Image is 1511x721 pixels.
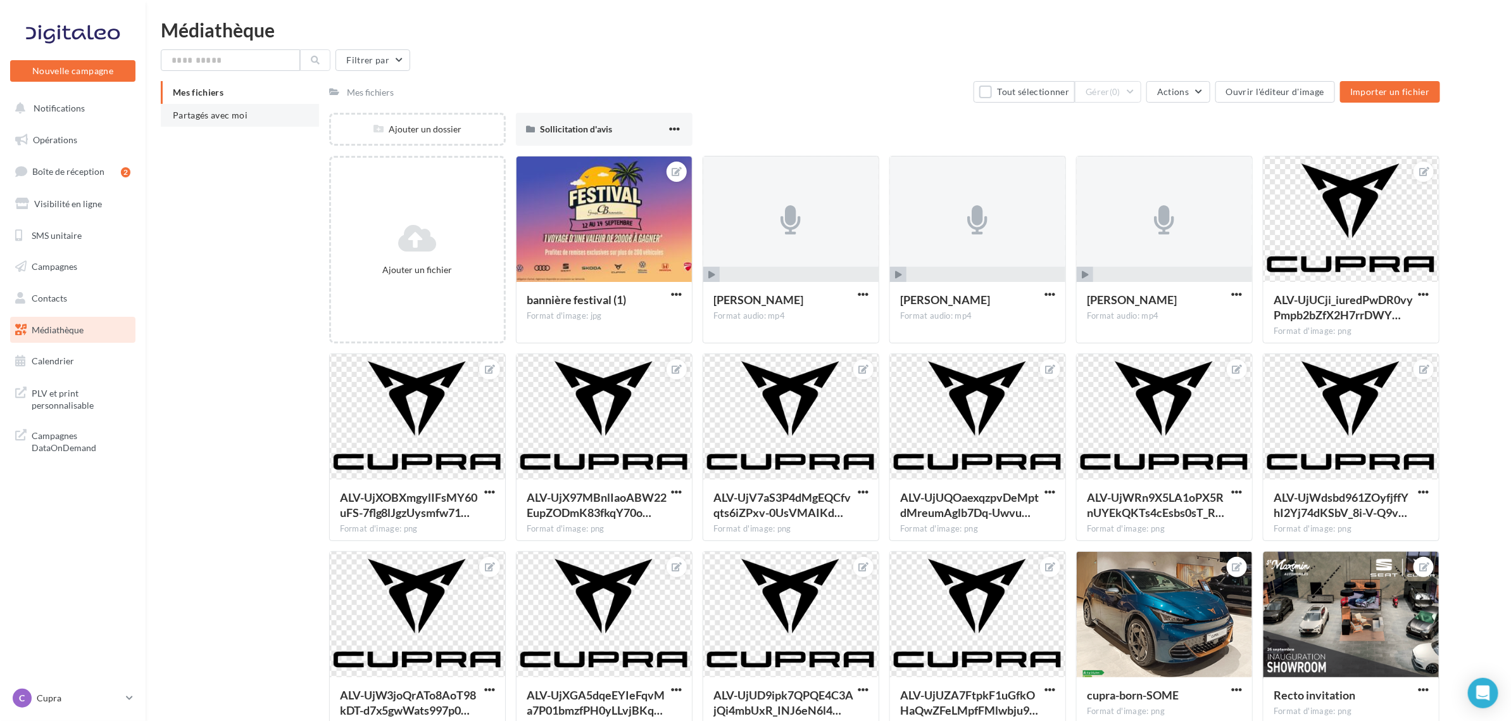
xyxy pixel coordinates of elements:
[900,293,990,307] span: Vincent
[1087,688,1179,702] span: cupra-born-SOME
[33,134,77,145] span: Opérations
[527,523,682,535] div: Format d'image: png
[1087,490,1224,520] span: ALV-UjWRn9X5LA1oPX5RnUYEkQKTs4cEsbs0sT_RDksLPrijFEG3Ikmv
[32,385,130,412] span: PLV et print personnalisable
[1087,293,1177,307] span: Ethan
[32,324,84,335] span: Médiathèque
[540,124,612,134] span: Sollicitation d'avis
[8,285,138,312] a: Contacts
[121,167,130,177] div: 2
[37,692,121,705] p: Cupra
[335,49,410,71] button: Filtrer par
[8,348,138,374] a: Calendrier
[1274,293,1413,322] span: ALV-UjUCji_iuredPwDR0vyPmpb2bZfX2H7rrDWYPZrD72QA4pAAG3cT
[8,422,138,459] a: Campagnes DataOnDemand
[713,310,868,322] div: Format audio: mp4
[8,222,138,249] a: SMS unitaire
[900,310,1055,322] div: Format audio: mp4
[347,86,394,99] div: Mes fichiers
[8,380,138,417] a: PLV et print personnalisable
[1087,310,1242,322] div: Format audio: mp4
[32,261,77,272] span: Campagnes
[340,523,495,535] div: Format d'image: png
[1215,81,1335,103] button: Ouvrir l'éditeur d'image
[161,20,1496,39] div: Médiathèque
[1340,81,1440,103] button: Importer un fichier
[1110,87,1120,97] span: (0)
[173,110,248,120] span: Partagés avec moi
[32,427,130,454] span: Campagnes DataOnDemand
[1274,326,1429,337] div: Format d'image: png
[900,523,1055,535] div: Format d'image: png
[32,293,67,303] span: Contacts
[8,95,133,122] button: Notifications
[34,103,85,113] span: Notifications
[713,688,853,717] span: ALV-UjUD9ipk7QPQE4C3AjQi4mbUxR_INJ6eN6l4n83wDdxNc33GibnK
[20,692,25,705] span: C
[8,253,138,280] a: Campagnes
[1087,523,1242,535] div: Format d'image: png
[527,293,626,307] span: bannière festival (1)
[713,490,851,520] span: ALV-UjV7aS3P4dMgEQCfvqts6iZPxv-0UsVMAIKdWLpWNjxTprxS3mOm
[900,490,1039,520] span: ALV-UjUQOaexqzpvDeMptdMreumAglb7Dq-UwvuhmJ7HCiu3riN-HRFX
[1274,523,1429,535] div: Format d'image: png
[8,317,138,343] a: Médiathèque
[900,688,1038,717] span: ALV-UjUZA7FtpkF1uGfkOHaQwZFeLMpfFMlwbju9YB2pHkZEic2QBk1Q
[8,191,138,217] a: Visibilité en ligne
[32,229,82,240] span: SMS unitaire
[527,490,667,520] span: ALV-UjX97MBnlIaoABW22EupZODmK83fkqY70oGzuPj6JOuJV62KOEbS
[173,87,223,98] span: Mes fichiers
[1350,86,1430,97] span: Importer un fichier
[10,686,135,710] a: C Cupra
[1075,81,1141,103] button: Gérer(0)
[1274,688,1355,702] span: Recto invitation
[10,60,135,82] button: Nouvelle campagne
[32,355,74,366] span: Calendrier
[1146,81,1210,103] button: Actions
[1157,86,1189,97] span: Actions
[1274,706,1429,717] div: Format d'image: png
[8,158,138,185] a: Boîte de réception2
[34,198,102,209] span: Visibilité en ligne
[974,81,1075,103] button: Tout sélectionner
[713,293,803,307] span: Serge
[336,264,499,276] div: Ajouter un fichier
[32,166,104,177] span: Boîte de réception
[1468,678,1498,708] div: Open Intercom Messenger
[527,688,665,717] span: ALV-UjXGA5dqeEYIeFqvMa7P01bmzfPH0yLLvjBKqnIKFH2UVe5-31e1
[527,310,682,322] div: Format d'image: jpg
[340,688,477,717] span: ALV-UjW3joQrATo8AoT98kDT-d7x5gwWats997p0Hv_Mp_TSg75ZooQN
[1274,490,1408,520] span: ALV-UjWdsbd961ZOyfjffYhI2Yj74dKSbV_8i-V-Q9vHapMCSpfLKjxM
[713,523,868,535] div: Format d'image: png
[340,490,478,520] span: ALV-UjXOBXmgylIFsMY60uFS-7flg8lJgzUysmfw71Qx-WTLiCGRJMop
[331,123,504,136] div: Ajouter un dossier
[8,127,138,153] a: Opérations
[1087,706,1242,717] div: Format d'image: png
